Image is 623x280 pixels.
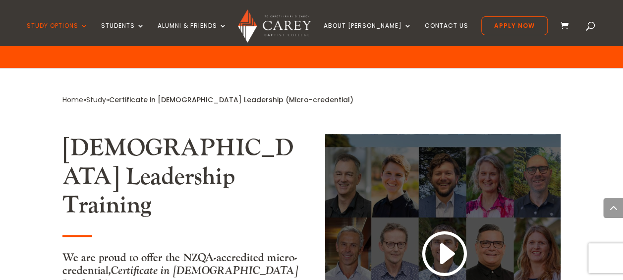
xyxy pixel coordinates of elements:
span: » » [62,95,353,105]
a: Alumni & Friends [158,22,227,46]
span: Certificate in [DEMOGRAPHIC_DATA] Leadership (Micro-credential) [109,95,353,105]
img: Carey Baptist College [238,9,311,43]
a: Apply Now [481,16,548,35]
a: Contact Us [425,22,468,46]
a: Students [101,22,145,46]
a: About [PERSON_NAME] [324,22,412,46]
a: Study Options [27,22,88,46]
a: Home [62,95,83,105]
a: Study [86,95,106,105]
h2: [DEMOGRAPHIC_DATA] Leadership Training [62,134,298,225]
